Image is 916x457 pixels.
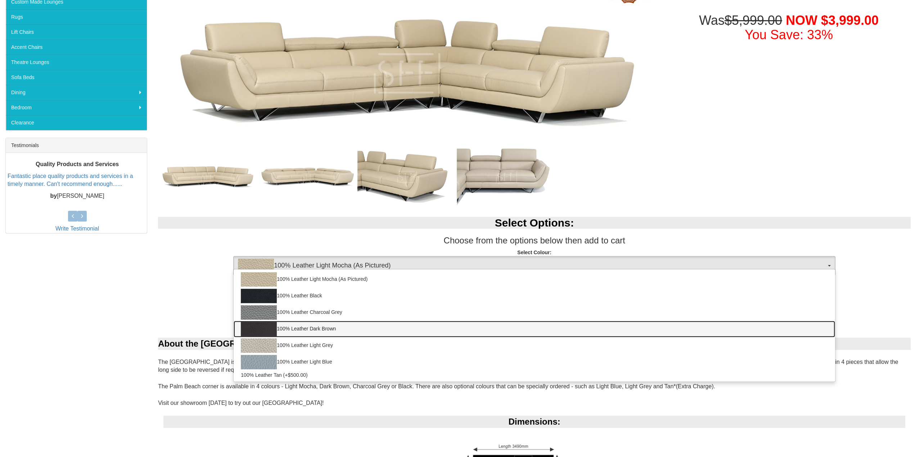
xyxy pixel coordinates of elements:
[6,40,147,55] a: Accent Chairs
[6,55,147,70] a: Theatre Lounges
[233,256,835,275] button: 100% Leather Light Mocha (As Pictured)100% Leather Light Mocha (As Pictured)
[163,416,905,428] div: Dimensions:
[8,192,147,201] p: [PERSON_NAME]
[55,225,99,232] a: Write Testimonial
[234,337,835,354] a: 100% Leather Light Grey
[495,217,574,229] b: Select Options:
[8,173,133,187] a: Fantastic place quality products and services in a timely manner. Can't recommend enough......
[6,9,147,24] a: Rugs
[241,305,277,320] img: 100% Leather Charcoal Grey
[241,272,277,287] img: 100% Leather Light Mocha (As Pictured)
[238,259,826,273] span: 100% Leather Light Mocha (As Pictured)
[234,321,835,337] a: 100% Leather Dark Brown
[234,354,835,370] a: 100% Leather Light Blue
[36,161,119,167] b: Quality Products and Services
[6,138,147,153] div: Testimonials
[158,236,911,245] h3: Choose from the options below then add to cart
[6,85,147,100] a: Dining
[241,355,277,369] img: 100% Leather Light Blue
[786,13,879,28] span: NOW $3,999.00
[725,13,782,28] del: $5,999.00
[241,322,277,336] img: 100% Leather Dark Brown
[241,371,307,379] span: 100% Leather Tan (+$500.00)
[234,304,835,321] a: 100% Leather Charcoal Grey
[6,100,147,115] a: Bedroom
[667,13,911,42] h1: Was
[6,70,147,85] a: Sofa Beds
[6,115,147,130] a: Clearance
[234,288,835,304] a: 100% Leather Black
[158,338,911,350] div: About the [GEOGRAPHIC_DATA]:
[6,24,147,40] a: Lift Chairs
[745,27,833,42] font: You Save: 33%
[241,338,277,353] img: 100% Leather Light Grey
[50,193,57,199] b: by
[517,250,551,255] strong: Select Colour:
[238,259,274,273] img: 100% Leather Light Mocha (As Pictured)
[241,289,277,303] img: 100% Leather Black
[234,271,835,288] a: 100% Leather Light Mocha (As Pictured)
